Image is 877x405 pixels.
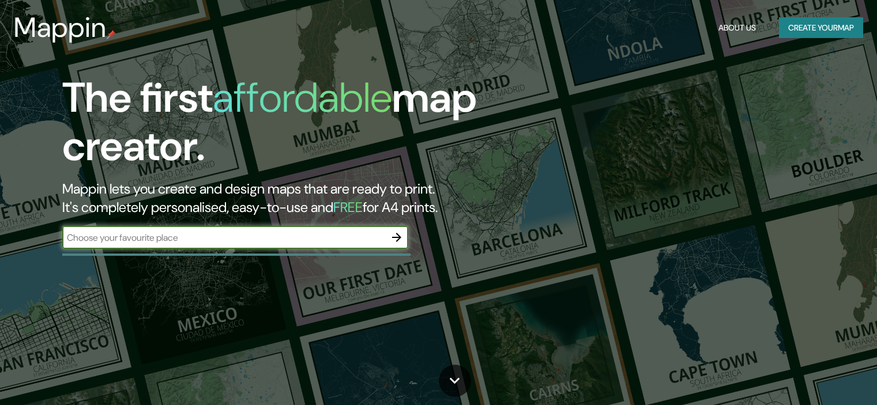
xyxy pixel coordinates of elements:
input: Choose your favourite place [62,231,385,244]
img: mappin-pin [107,30,116,39]
h2: Mappin lets you create and design maps that are ready to print. It's completely personalised, eas... [62,180,501,217]
h3: Mappin [14,12,107,44]
h1: affordable [213,71,392,124]
button: Create yourmap [779,17,863,39]
button: About Us [714,17,761,39]
h5: FREE [333,198,363,216]
h1: The first map creator. [62,74,501,180]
